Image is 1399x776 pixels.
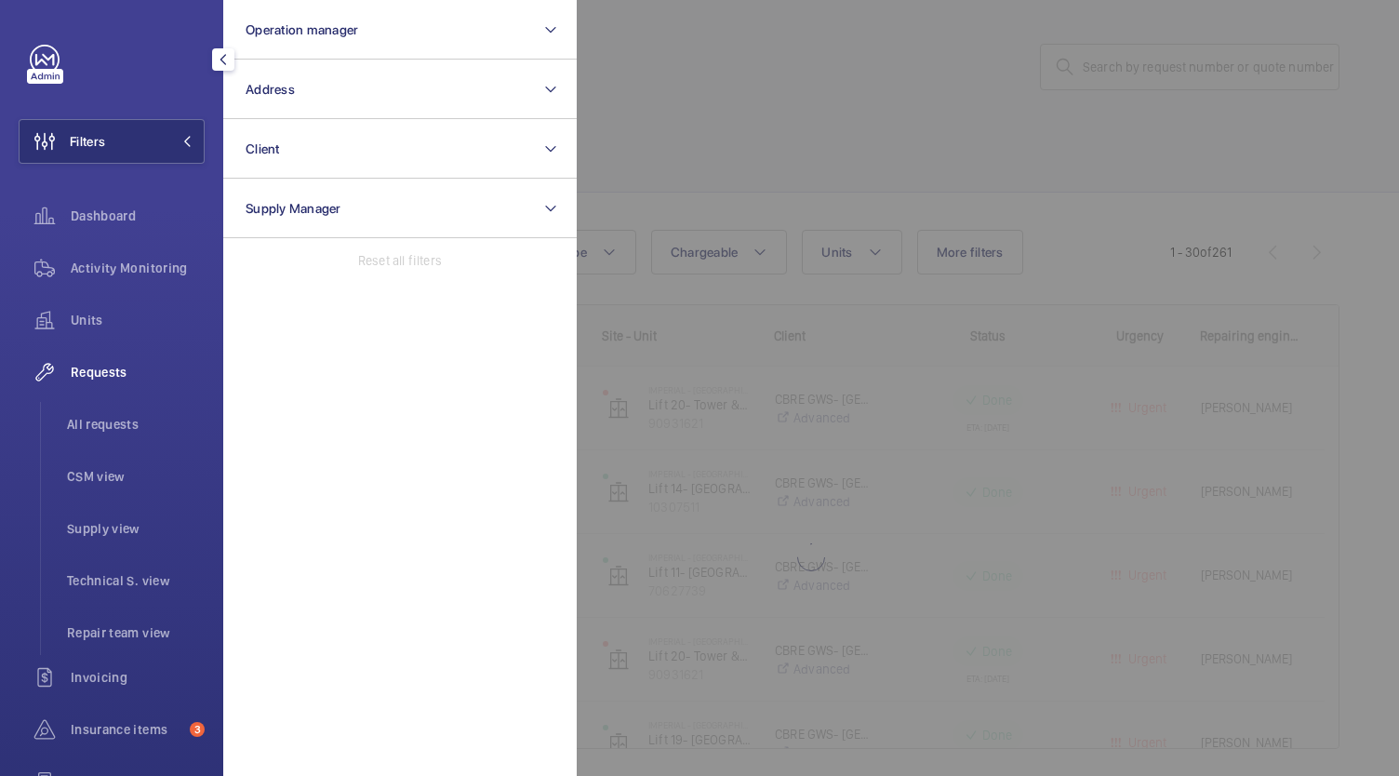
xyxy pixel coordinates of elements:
span: Repair team view [67,623,205,642]
span: Supply view [67,519,205,538]
span: Technical S. view [67,571,205,590]
span: All requests [67,415,205,434]
span: CSM view [67,467,205,486]
span: Units [71,311,205,329]
span: Dashboard [71,207,205,225]
span: Invoicing [71,668,205,687]
span: Filters [70,132,105,151]
button: Filters [19,119,205,164]
span: Activity Monitoring [71,259,205,277]
span: Requests [71,363,205,381]
span: Insurance items [71,720,182,739]
span: 3 [190,722,205,737]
